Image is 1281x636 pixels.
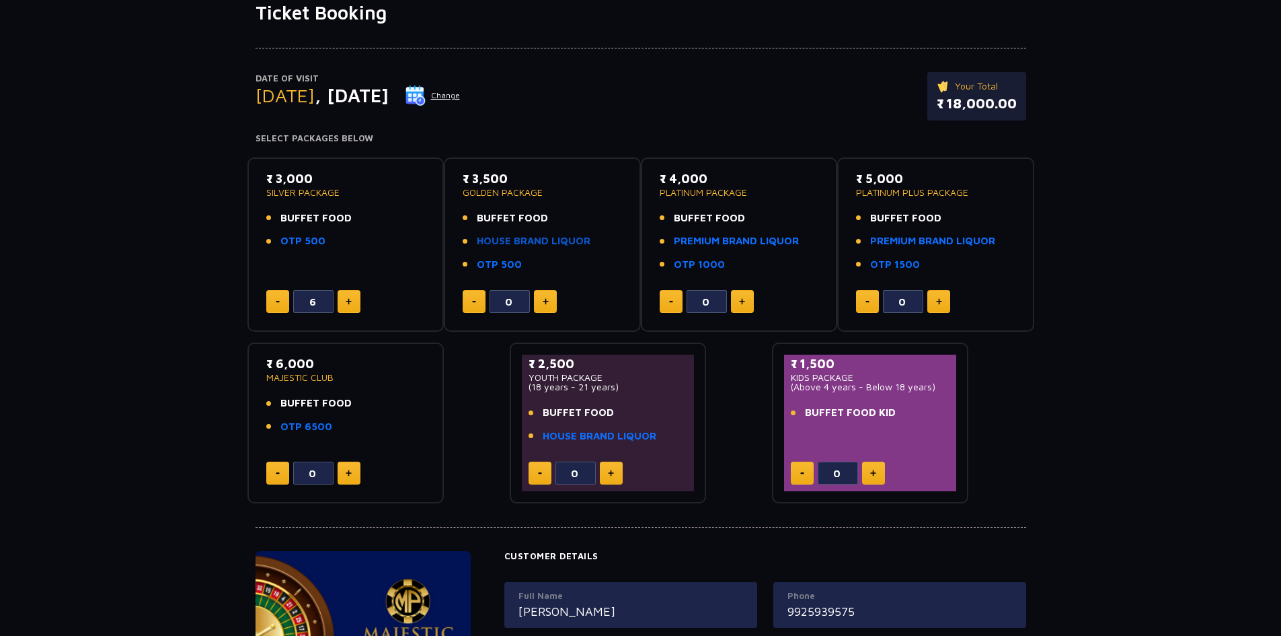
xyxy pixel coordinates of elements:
[266,355,426,373] p: ₹ 6,000
[608,470,614,476] img: plus
[856,170,1015,188] p: ₹ 5,000
[791,373,950,382] p: KIDS PACKAGE
[529,373,688,382] p: YOUTH PACKAGE
[870,211,941,226] span: BUFFET FOOD
[660,170,819,188] p: ₹ 4,000
[346,470,352,476] img: plus
[538,472,542,474] img: minus
[276,472,280,474] img: minus
[739,298,745,305] img: plus
[463,170,622,188] p: ₹ 3,500
[477,234,590,249] a: HOUSE BRAND LIQUOR
[256,72,461,85] p: Date of Visit
[787,590,1012,603] label: Phone
[280,211,352,226] span: BUFFET FOOD
[472,301,476,303] img: minus
[865,301,869,303] img: minus
[477,257,522,273] a: OTP 500
[280,419,332,435] a: OTP 6500
[856,188,1015,197] p: PLATINUM PLUS PACKAGE
[346,298,352,305] img: plus
[674,211,745,226] span: BUFFET FOOD
[870,470,876,476] img: plus
[256,1,1026,24] h1: Ticket Booking
[256,133,1026,144] h4: Select Packages Below
[315,84,389,106] span: , [DATE]
[543,298,549,305] img: plus
[674,234,799,249] a: PREMIUM BRAND LIQUOR
[276,301,280,303] img: minus
[280,396,352,411] span: BUFFET FOOD
[543,405,614,421] span: BUFFET FOOD
[463,188,622,197] p: GOLDEN PACKAGE
[870,257,920,273] a: OTP 1500
[870,234,995,249] a: PREMIUM BRAND LIQUOR
[529,355,688,373] p: ₹ 2,500
[669,301,673,303] img: minus
[266,170,426,188] p: ₹ 3,000
[791,382,950,392] p: (Above 4 years - Below 18 years)
[504,551,1026,562] h4: Customer Details
[674,257,725,273] a: OTP 1000
[518,590,743,603] label: Full Name
[266,188,426,197] p: SILVER PACKAGE
[787,602,1012,621] input: Mobile
[936,298,942,305] img: plus
[256,84,315,106] span: [DATE]
[266,373,426,382] p: MAJESTIC CLUB
[791,355,950,373] p: ₹ 1,500
[518,602,743,621] input: Full Name
[405,85,461,106] button: Change
[543,429,656,444] a: HOUSE BRAND LIQUOR
[805,405,896,421] span: BUFFET FOOD KID
[937,79,1017,94] p: Your Total
[477,211,548,226] span: BUFFET FOOD
[937,79,951,94] img: ticket
[529,382,688,392] p: (18 years - 21 years)
[660,188,819,197] p: PLATINUM PACKAGE
[280,234,325,249] a: OTP 500
[800,472,804,474] img: minus
[937,94,1017,114] p: ₹ 18,000.00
